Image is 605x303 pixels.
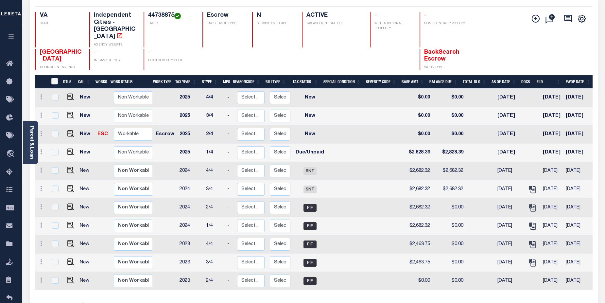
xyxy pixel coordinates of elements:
[77,162,95,180] td: New
[225,235,234,254] td: -
[94,58,136,63] p: IN BANKRUPTCY
[225,125,234,144] td: -
[203,235,225,254] td: 4/4
[563,162,593,180] td: [DATE]
[303,241,317,248] span: PIF
[225,89,234,107] td: -
[257,12,294,19] h4: N
[495,254,525,272] td: [DATE]
[540,199,563,217] td: [DATE]
[177,272,203,290] td: 2023
[77,217,95,235] td: New
[399,75,427,89] th: Base Amt: activate to sort column ascending
[257,21,294,26] p: SERVICE OVERRIDE
[303,277,317,285] span: PIF
[225,272,234,290] td: -
[563,235,593,254] td: [DATE]
[225,144,234,162] td: -
[405,162,433,180] td: $2,682.32
[77,199,95,217] td: New
[374,21,412,31] p: WITH ADDITIONAL PROPERTY
[306,12,362,19] h4: ACTIVE
[405,235,433,254] td: $2,463.75
[540,144,563,162] td: [DATE]
[207,21,244,26] p: TAX SERVICE TYPE
[203,89,225,107] td: 4/4
[225,180,234,199] td: -
[563,254,593,272] td: [DATE]
[173,75,199,89] th: Tax Year: activate to sort column ascending
[540,254,563,272] td: [DATE]
[293,125,327,144] td: New
[433,235,466,254] td: $0.00
[77,180,95,199] td: New
[225,217,234,235] td: -
[263,75,289,89] th: BillType: activate to sort column ascending
[321,75,363,89] th: Special Condition: activate to sort column ascending
[94,12,136,40] h4: Independent Cities - [GEOGRAPHIC_DATA]
[148,49,150,55] span: -
[306,21,362,26] p: TAX ACCOUNT STATUS
[77,144,95,162] td: New
[540,107,563,125] td: [DATE]
[40,12,82,19] h4: VA
[177,107,203,125] td: 2025
[203,107,225,125] td: 3/4
[40,65,82,70] p: DELINQUENT AGENCY
[424,12,426,18] span: -
[563,180,593,199] td: [DATE]
[293,144,327,162] td: Due/Unpaid
[177,217,203,235] td: 2024
[97,132,108,136] a: ESC
[148,12,195,19] h4: 44738875
[433,254,466,272] td: $0.00
[177,89,203,107] td: 2025
[495,199,525,217] td: [DATE]
[495,180,525,199] td: [DATE]
[405,107,433,125] td: $0.00
[495,272,525,290] td: [DATE]
[148,21,195,26] p: TAX ID
[203,144,225,162] td: 1/4
[177,144,203,162] td: 2025
[230,75,263,89] th: ReasonCode: activate to sort column ascending
[148,58,195,63] p: LOAN SEVERITY CODE
[77,272,95,290] td: New
[540,235,563,254] td: [DATE]
[405,125,433,144] td: $0.00
[203,254,225,272] td: 3/4
[563,144,593,162] td: [DATE]
[433,199,466,217] td: $0.00
[293,107,327,125] td: New
[6,150,17,158] i: travel_explore
[495,125,525,144] td: [DATE]
[303,204,317,212] span: PIF
[177,235,203,254] td: 2023
[207,12,244,19] h4: Escrow
[199,75,220,89] th: RType: activate to sort column ascending
[177,254,203,272] td: 2023
[460,75,489,89] th: Total DLQ: activate to sort column ascending
[563,272,593,290] td: [DATE]
[519,75,534,89] th: Docs
[405,217,433,235] td: $2,682.32
[60,75,76,89] th: DTLS
[93,75,108,89] th: WorkQ
[495,217,525,235] td: [DATE]
[29,126,34,159] a: Parcel & Loan
[534,75,563,89] th: ELD: activate to sort column ascending
[540,217,563,235] td: [DATE]
[293,89,327,107] td: New
[289,75,321,89] th: Tax Status: activate to sort column ascending
[433,162,466,180] td: $2,682.32
[433,217,466,235] td: $0.00
[405,254,433,272] td: $2,463.75
[424,21,466,26] p: CONFIDENTIAL PROPERTY
[40,21,82,26] p: STATE
[540,89,563,107] td: [DATE]
[153,125,177,144] td: Escrow
[177,180,203,199] td: 2024
[563,217,593,235] td: [DATE]
[203,199,225,217] td: 2/4
[433,144,466,162] td: $2,828.39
